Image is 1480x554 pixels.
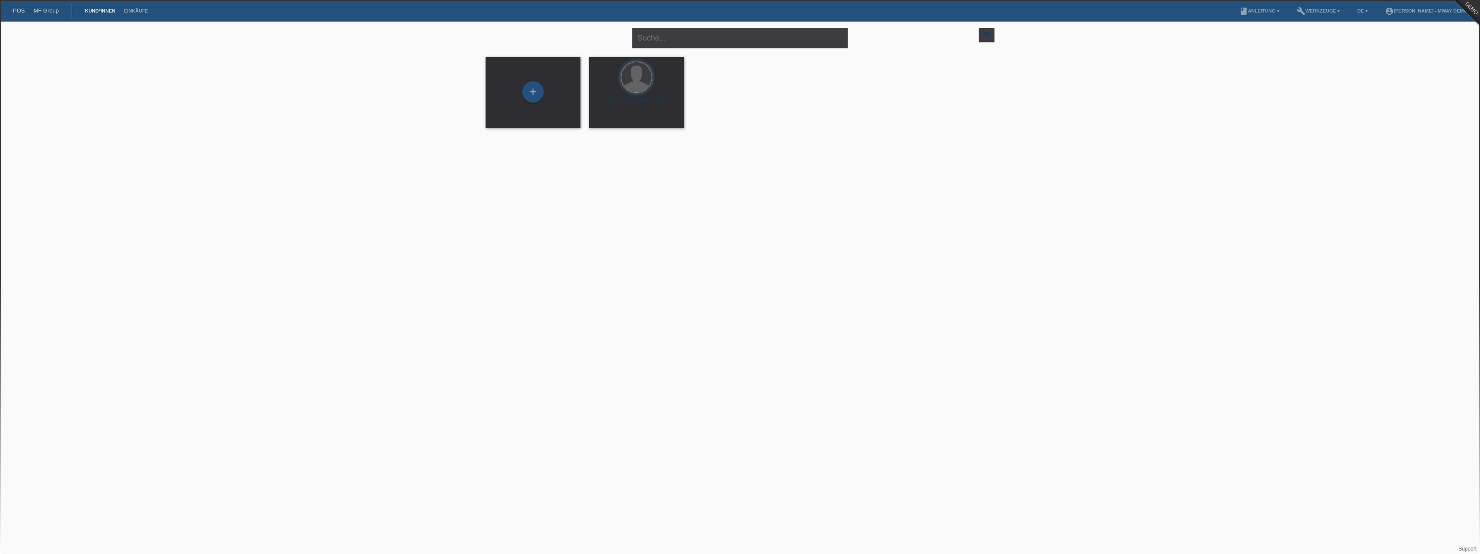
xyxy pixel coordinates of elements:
a: account_circle[PERSON_NAME] - MWay Demo ▾ [1381,8,1476,13]
a: Einkäufe [119,8,152,13]
a: Support [1458,546,1477,552]
a: DE ▾ [1353,8,1372,13]
a: Kund*innen [81,8,119,13]
a: buildWerkzeuge ▾ [1292,8,1345,13]
i: filter_list [982,30,991,39]
i: build [1297,7,1305,16]
a: bookAnleitung ▾ [1235,8,1284,13]
a: POS — MF Group [13,7,59,14]
div: Kund*in hinzufügen [523,85,543,99]
input: Suche... [632,28,848,48]
i: book [1239,7,1248,16]
div: [PERSON_NAME] (25) [596,97,677,110]
i: account_circle [1385,7,1394,16]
